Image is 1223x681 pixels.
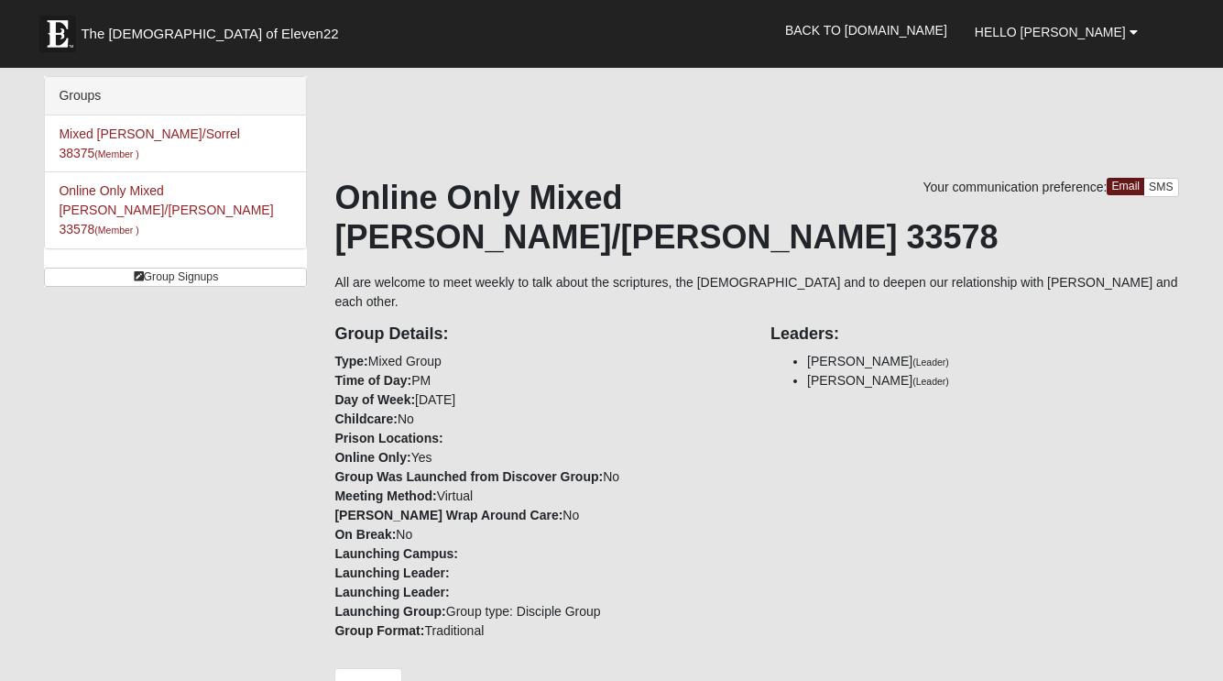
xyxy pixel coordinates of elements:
[45,77,306,115] div: Groups
[334,324,743,345] h4: Group Details:
[961,9,1152,55] a: Hello [PERSON_NAME]
[1107,178,1144,195] a: Email
[81,25,338,43] span: The [DEMOGRAPHIC_DATA] of Eleven22
[334,450,410,465] strong: Online Only:
[44,268,307,287] a: Group Signups
[334,489,436,503] strong: Meeting Method:
[771,7,961,53] a: Back to [DOMAIN_NAME]
[334,566,449,580] strong: Launching Leader:
[334,392,415,407] strong: Day of Week:
[807,371,1179,390] li: [PERSON_NAME]
[807,352,1179,371] li: [PERSON_NAME]
[770,324,1179,345] h4: Leaders:
[94,225,138,236] small: (Member )
[334,527,396,542] strong: On Break:
[334,354,367,368] strong: Type:
[975,25,1126,39] span: Hello [PERSON_NAME]
[912,357,949,368] small: (Leader)
[334,546,458,561] strong: Launching Campus:
[39,16,76,52] img: Eleven22 logo
[912,376,949,387] small: (Leader)
[334,604,445,619] strong: Launching Group:
[30,6,397,52] a: The [DEMOGRAPHIC_DATA] of Eleven22
[94,148,138,159] small: (Member )
[59,126,240,160] a: Mixed [PERSON_NAME]/Sorrel 38375(Member )
[334,623,424,638] strong: Group Format:
[334,585,449,599] strong: Launching Leader:
[334,412,397,426] strong: Childcare:
[334,469,603,484] strong: Group Was Launched from Discover Group:
[334,373,411,388] strong: Time of Day:
[334,178,1178,257] h1: Online Only Mixed [PERSON_NAME]/[PERSON_NAME] 33578
[321,312,757,641] div: Mixed Group PM [DATE] No Yes No Virtual No No Group type: Disciple Group Traditional
[59,183,273,236] a: Online Only Mixed [PERSON_NAME]/[PERSON_NAME] 33578(Member )
[1143,178,1179,197] a: SMS
[923,180,1107,194] span: Your communication preference:
[334,508,562,522] strong: [PERSON_NAME] Wrap Around Care:
[334,431,442,445] strong: Prison Locations:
